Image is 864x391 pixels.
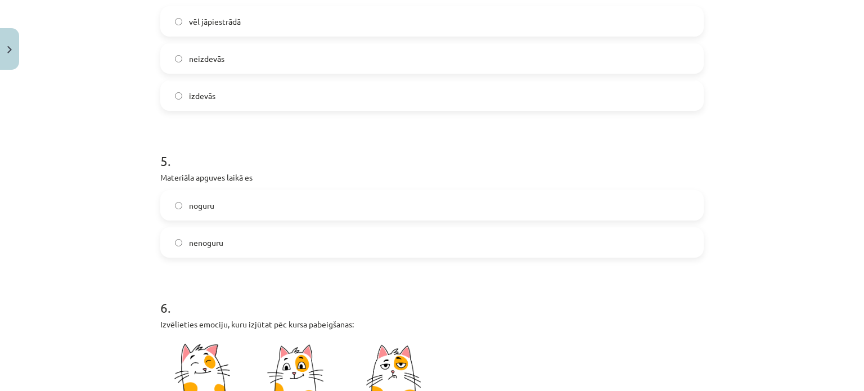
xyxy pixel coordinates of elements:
[7,46,12,53] img: icon-close-lesson-0947bae3869378f0d4975bcd49f059093ad1ed9edebbc8119c70593378902aed.svg
[175,202,182,209] input: noguru
[160,280,704,315] h1: 6 .
[160,172,704,183] p: Materiāla apguves laikā es
[160,318,704,330] p: Izvēlieties emociju, kuru izjūtat pēc kursa pabeigšanas:
[189,90,215,102] span: izdevās
[175,18,182,25] input: vēl jāpiestrādā
[175,55,182,62] input: neizdevās
[189,237,223,249] span: nenoguru
[189,53,224,65] span: neizdevās
[175,92,182,100] input: izdevās
[189,200,214,212] span: noguru
[175,239,182,246] input: nenoguru
[160,133,704,168] h1: 5 .
[189,16,241,28] span: vēl jāpiestrādā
